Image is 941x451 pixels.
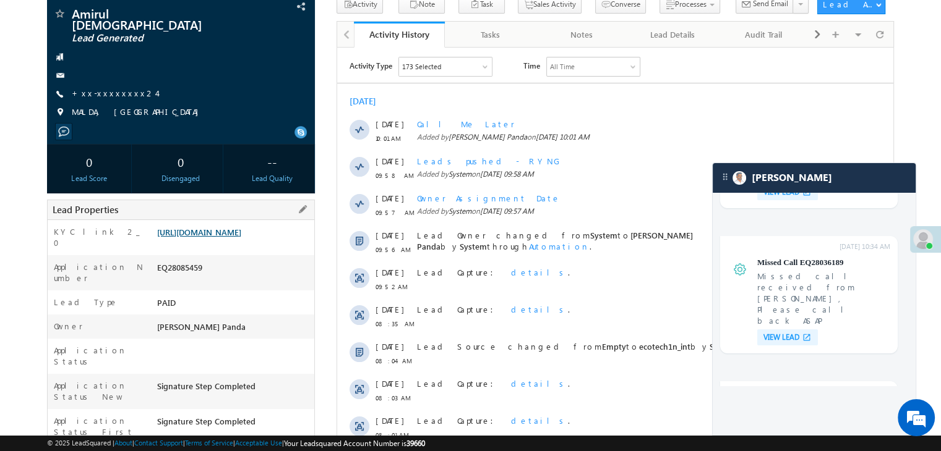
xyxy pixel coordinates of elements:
span: Lead Owner changed from to by through . [80,182,356,204]
a: Terms of Service [185,439,233,447]
span: 08:04 AM [38,308,75,319]
span: [DATE] [38,256,66,268]
label: Application Status [54,345,144,367]
span: System [111,122,134,131]
span: Call Me Later [80,71,178,82]
a: Activity History [354,22,445,48]
div: -- [233,150,311,173]
span: Lead Properties [53,203,118,216]
span: Missed call received from Aditya Shelke, Please call back ASAP [757,271,890,326]
span: Automation [192,193,252,204]
span: Missed Call EQ28036189 [757,257,890,268]
div: Sales Activity,Email Bounced,Email Link Clicked,Email Marked Spam,Email Opened & 168 more.. [62,10,155,28]
div: Notes [546,27,616,42]
span: details [174,331,231,341]
span: details [174,405,231,415]
span: 10:01 AM [38,85,75,96]
a: Notes [536,22,627,48]
span: [DATE] 09:57 AM [143,159,197,168]
span: System [122,193,150,204]
span: 08:01 AM [38,382,75,393]
span: © 2025 LeadSquared | | | | | [47,437,425,449]
div: Disengaged [142,173,220,184]
span: [DATE] [38,71,66,82]
span: [DATE] [38,405,66,416]
span: [DATE] 10:34 AM [782,241,890,252]
span: Your Leadsquared Account Number is [284,439,425,448]
span: 09:52 AM [38,234,75,245]
span: [PERSON_NAME] Panda [80,182,356,204]
span: 09:56 AM [38,196,75,208]
div: [DATE] [12,48,53,59]
span: Carter [751,172,831,183]
span: Leads pushed - RYNG [80,108,223,119]
span: [DATE] 10:01 AM [199,85,252,94]
span: Lead Capture: [80,405,164,415]
textarea: Type your message and hit 'Enter' [16,114,226,344]
a: Audit Trail [719,22,810,48]
span: Lead Generated [72,32,238,44]
div: Activity History [363,28,436,40]
div: . [80,219,488,230]
a: Tasks [445,22,536,48]
label: Application Number [54,261,144,284]
a: +xx-xxxxxxxx24 [72,88,157,98]
a: About [114,439,132,447]
div: . [80,331,488,342]
span: [PERSON_NAME] Panda [111,85,190,94]
label: Lead Type [54,297,118,308]
label: Application Status First time Drop Off [54,415,144,449]
span: Owner Assignment Date [80,145,223,156]
div: All Time [213,14,238,25]
div: PAID [154,297,314,314]
img: 1 [733,262,747,277]
span: Lead Capture: [80,331,164,341]
span: Lead Capture: [80,368,164,378]
div: carter-dragCarter[PERSON_NAME][DATE] 10:34 AM1Missed Call EQ28036189Missed call received from [PE... [712,162,916,436]
div: Signature Step Completed [154,415,314,432]
span: [DATE] [38,145,66,156]
div: VIEW LEAD [757,329,818,345]
img: carter-drag [720,172,730,182]
div: . [80,405,488,416]
span: Amirul [DEMOGRAPHIC_DATA] [72,7,238,30]
span: 08:35 AM [38,271,75,282]
div: EQ28085459 [154,261,314,279]
span: Activity Type [12,9,55,28]
div: 0 [50,150,128,173]
span: 09:57 AM [38,159,75,171]
div: Lead Score [50,173,128,184]
div: . [80,368,488,379]
span: [PERSON_NAME] Panda [157,321,246,332]
span: Added by on [80,158,488,169]
span: details [174,219,231,230]
div: . [80,256,488,268]
span: Added by on [80,84,488,95]
span: System [111,159,134,168]
span: [DATE] [38,368,66,379]
span: Empty [265,293,289,304]
span: 39660 [406,439,425,448]
span: Lead Source changed from to by . [80,293,402,304]
div: Audit Trail [729,27,799,42]
span: [DATE] [38,108,66,119]
img: Carter [733,171,746,185]
a: [URL][DOMAIN_NAME] [157,227,241,237]
label: Owner [54,321,83,332]
div: 0 [142,150,220,173]
span: Lead Capture: [80,219,164,230]
a: Lead Details [627,22,718,48]
div: 173 Selected [65,14,104,25]
label: KYC link 2_0 [54,226,144,248]
span: 08:00 AM [38,419,75,430]
div: Lead Quality [233,173,311,184]
div: Tasks [455,27,525,42]
span: details [174,256,231,267]
span: [DATE] [38,182,66,193]
span: Lead Capture: [80,256,164,267]
span: VIEW LEAD [763,332,799,342]
span: [DATE] [38,293,66,305]
a: Acceptable Use [235,439,282,447]
span: Added by on [80,121,488,132]
label: Application Status New [54,380,144,402]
